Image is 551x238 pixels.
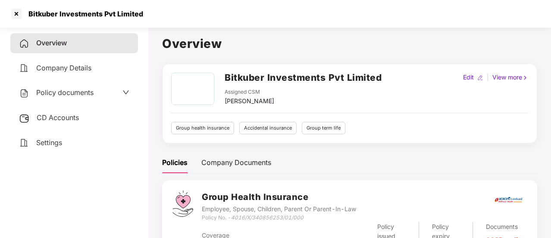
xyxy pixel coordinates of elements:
span: Policy documents [36,88,94,97]
img: svg+xml;base64,PHN2ZyB4bWxucz0iaHR0cDovL3d3dy53My5vcmcvMjAwMC9zdmciIHdpZHRoPSIyNCIgaGVpZ2h0PSIyNC... [19,38,29,49]
img: svg+xml;base64,PHN2ZyB4bWxucz0iaHR0cDovL3d3dy53My5vcmcvMjAwMC9zdmciIHdpZHRoPSIyNCIgaGVpZ2h0PSIyNC... [19,138,29,148]
img: svg+xml;base64,PHN2ZyB4bWxucz0iaHR0cDovL3d3dy53My5vcmcvMjAwMC9zdmciIHdpZHRoPSIyNCIgaGVpZ2h0PSIyNC... [19,63,29,73]
span: Settings [36,138,62,147]
img: rightIcon [522,75,528,81]
div: Policies [162,157,188,168]
img: svg+xml;base64,PHN2ZyB4bWxucz0iaHR0cDovL3d3dy53My5vcmcvMjAwMC9zdmciIHdpZHRoPSI0Ny43MTQiIGhlaWdodD... [172,190,193,217]
div: Group health insurance [171,122,234,134]
div: Bitkuber Investments Pvt Limited [23,10,143,18]
img: svg+xml;base64,PHN2ZyB4bWxucz0iaHR0cDovL3d3dy53My5vcmcvMjAwMC9zdmciIHdpZHRoPSIyNCIgaGVpZ2h0PSIyNC... [19,88,29,98]
span: down [122,89,129,96]
img: editIcon [477,75,483,81]
div: Documents [486,222,527,232]
div: Policy No. - [202,214,356,222]
div: Employee, Spouse, Children, Parent Or Parent-In-Law [202,204,356,214]
div: Assigned CSM [225,88,274,96]
span: Company Details [36,63,91,72]
div: View more [491,73,530,82]
div: Accidental insurance [239,122,297,134]
div: Group term life [302,122,345,134]
i: 4016/X/340856253/01/000 [231,214,304,221]
div: Edit [461,73,476,82]
img: icici.png [493,194,524,205]
span: Overview [36,38,67,47]
img: svg+xml;base64,PHN2ZyB3aWR0aD0iMjUiIGhlaWdodD0iMjQiIHZpZXdCb3g9IjAgMCAyNSAyNCIgZmlsbD0ibm9uZSIgeG... [19,113,30,124]
div: [PERSON_NAME] [225,96,274,106]
h1: Overview [162,34,537,53]
span: CD Accounts [37,113,79,122]
div: Company Documents [201,157,271,168]
h2: Bitkuber Investments Pvt Limited [225,70,382,85]
h3: Group Health Insurance [202,190,356,204]
div: | [485,73,491,82]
